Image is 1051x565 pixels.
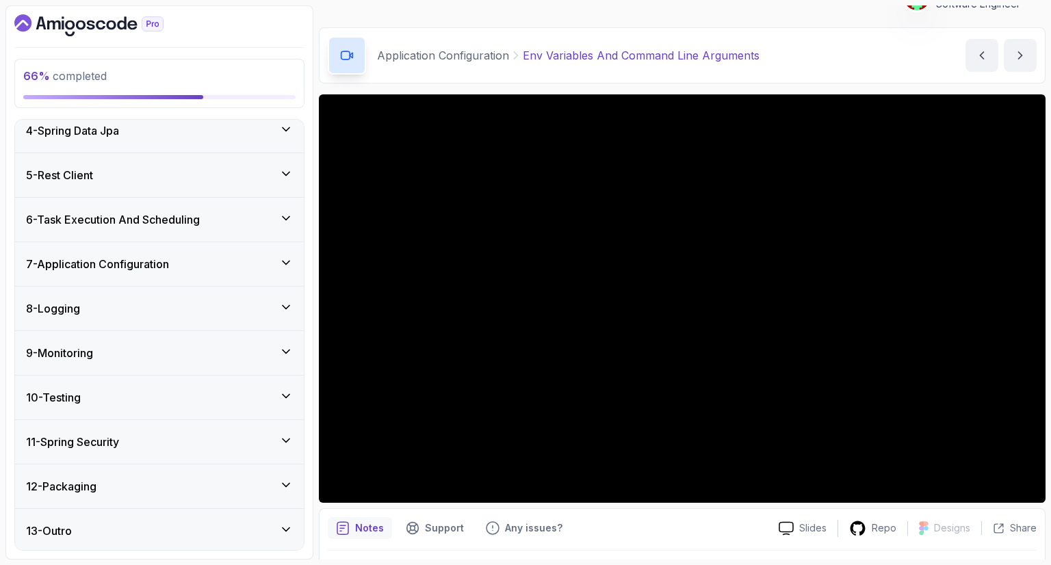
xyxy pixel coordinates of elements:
[26,211,200,228] h3: 6 - Task Execution And Scheduling
[26,434,119,450] h3: 11 - Spring Security
[15,153,304,197] button: 5-Rest Client
[26,389,81,406] h3: 10 - Testing
[981,521,1037,535] button: Share
[425,521,464,535] p: Support
[328,517,392,539] button: notes button
[26,122,119,139] h3: 4 - Spring Data Jpa
[26,167,93,183] h3: 5 - Rest Client
[15,509,304,553] button: 13-Outro
[505,521,562,535] p: Any issues?
[15,331,304,375] button: 9-Monitoring
[15,242,304,286] button: 7-Application Configuration
[799,521,827,535] p: Slides
[965,39,998,72] button: previous content
[478,517,571,539] button: Feedback button
[398,517,472,539] button: Support button
[26,300,80,317] h3: 8 - Logging
[934,521,970,535] p: Designs
[15,198,304,241] button: 6-Task Execution And Scheduling
[872,521,896,535] p: Repo
[15,464,304,508] button: 12-Packaging
[15,287,304,330] button: 8-Logging
[838,520,907,537] a: Repo
[26,523,72,539] h3: 13 - Outro
[15,109,304,153] button: 4-Spring Data Jpa
[523,47,760,64] p: Env Variables And Command Line Arguments
[15,376,304,419] button: 10-Testing
[15,420,304,464] button: 11-Spring Security
[768,521,838,536] a: Slides
[1004,39,1037,72] button: next content
[23,69,50,83] span: 66 %
[355,521,384,535] p: Notes
[1010,521,1037,535] p: Share
[23,69,107,83] span: completed
[26,256,169,272] h3: 7 - Application Configuration
[377,47,509,64] p: Application Configuration
[319,94,1046,503] iframe: 4 - Env Variables and Command Line Arguments
[26,478,96,495] h3: 12 - Packaging
[14,14,195,36] a: Dashboard
[26,345,93,361] h3: 9 - Monitoring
